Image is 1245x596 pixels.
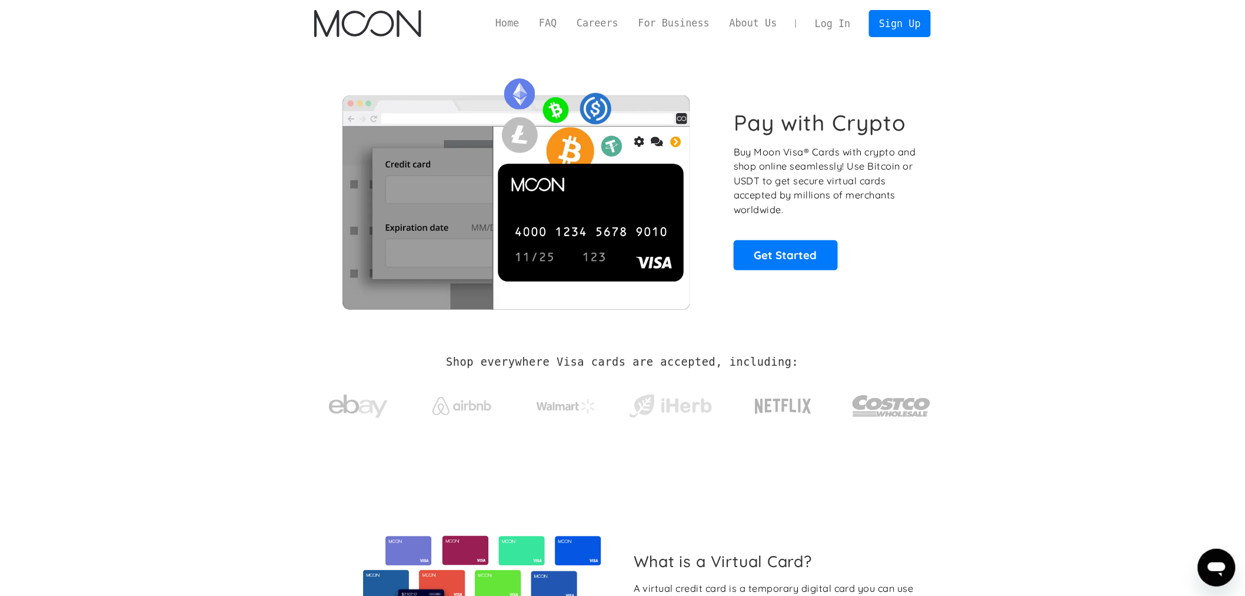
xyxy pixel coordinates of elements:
[522,388,610,419] a: Walmart
[529,16,567,31] a: FAQ
[869,10,930,37] a: Sign Up
[418,385,506,421] a: Airbnb
[731,380,836,427] a: Netflix
[628,16,720,31] a: For Business
[805,11,860,37] a: Log In
[537,399,595,413] img: Walmart
[634,552,921,571] h2: What is a Virtual Card?
[446,356,798,369] h2: Shop everywhere Visa cards are accepted, including:
[567,16,628,31] a: Careers
[485,16,529,31] a: Home
[852,372,931,434] a: Costco
[754,392,813,421] img: Netflix
[1198,549,1236,587] iframe: Botón para iniciar la ventana de mensajería
[720,16,787,31] a: About Us
[314,10,421,37] a: home
[852,384,931,428] img: Costco
[329,388,388,425] img: ebay
[314,70,717,309] img: Moon Cards let you spend your crypto anywhere Visa is accepted.
[314,376,402,431] a: ebay
[627,379,714,428] a: iHerb
[734,145,918,217] p: Buy Moon Visa® Cards with crypto and shop online seamlessly! Use Bitcoin or USDT to get secure vi...
[734,110,907,136] h1: Pay with Crypto
[314,10,421,37] img: Moon Logo
[627,391,714,422] img: iHerb
[734,240,838,270] a: Get Started
[432,397,491,415] img: Airbnb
